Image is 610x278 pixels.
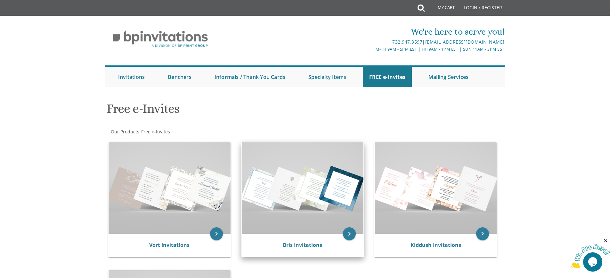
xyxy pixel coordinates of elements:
img: Bris Invitations [242,142,364,234]
a: Invitations [112,67,151,87]
div: : [105,129,305,135]
a: FREE e-Invites [363,67,412,87]
div: | [239,38,505,46]
a: keyboard_arrow_right [343,227,356,240]
img: BP Invitation Loft [105,26,215,52]
a: Bris Invitations [283,241,322,249]
a: Our Products [110,129,139,135]
div: We're here to serve you! [239,25,505,38]
a: Free e-Invites [141,129,170,135]
h1: Free e-Invites [107,102,368,121]
a: Kiddush Invitations [411,241,461,249]
iframe: chat widget [570,238,610,268]
a: Mailing Services [422,67,475,87]
a: My Cart [424,1,459,17]
img: Vort Invitations [109,142,231,234]
a: keyboard_arrow_right [210,227,223,240]
a: Vort Invitations [149,241,190,249]
img: Kiddush Invitations [375,142,497,234]
a: 732.947.3597 [392,39,422,45]
a: Benchers [161,67,198,87]
a: [EMAIL_ADDRESS][DOMAIN_NAME] [425,39,505,45]
a: Specialty Items [302,67,353,87]
a: keyboard_arrow_right [476,227,489,240]
div: M-Th 9am - 5pm EST | Fri 9am - 1pm EST | Sun 11am - 3pm EST [239,46,505,53]
a: Informals / Thank You Cards [208,67,292,87]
